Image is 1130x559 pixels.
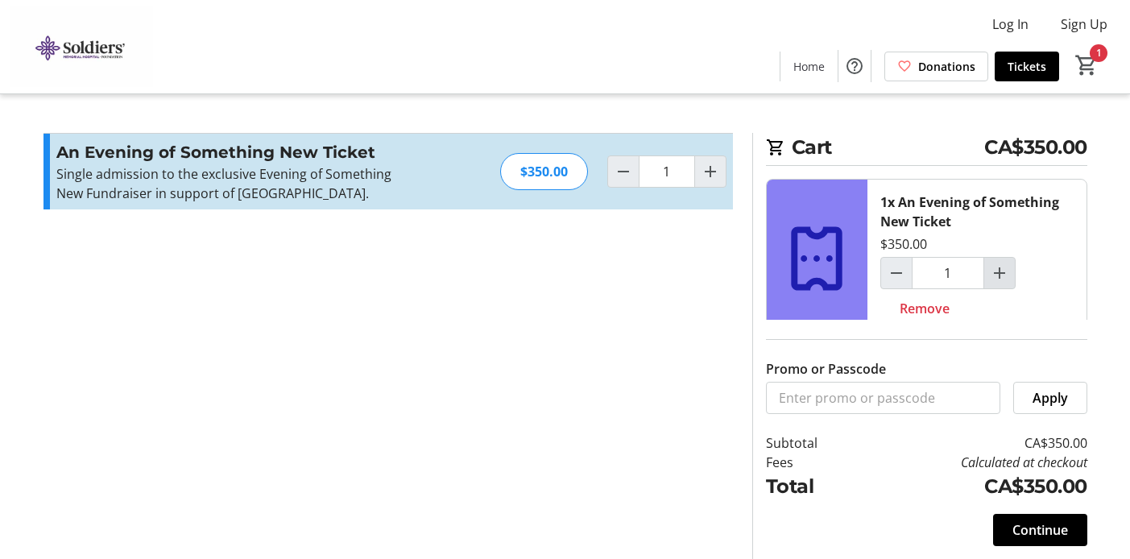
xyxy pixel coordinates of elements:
input: Enter promo or passcode [766,382,1000,414]
td: Calculated at checkout [859,453,1087,472]
div: 1x An Evening of Something New Ticket [880,193,1074,231]
td: CA$350.00 [859,433,1087,453]
img: Orillia Soldiers' Memorial Hospital Foundation's Logo [10,6,153,87]
span: Continue [1012,520,1068,540]
button: Log In [979,11,1041,37]
button: Increment by one [984,258,1015,288]
td: Total [766,472,859,501]
button: Cart [1072,51,1101,80]
span: Donations [918,58,975,75]
input: An Evening of Something New Ticket Quantity [639,155,695,188]
button: Decrement by one [881,258,912,288]
button: Remove [880,292,969,325]
td: CA$350.00 [859,472,1087,501]
button: Continue [993,514,1087,546]
a: Tickets [995,52,1059,81]
button: Help [838,50,871,82]
span: Remove [900,299,950,318]
label: Promo or Passcode [766,359,886,379]
span: CA$350.00 [984,133,1087,162]
a: Donations [884,52,988,81]
span: Home [793,58,825,75]
div: $350.00 [500,153,588,190]
td: Fees [766,453,859,472]
h2: Cart [766,133,1087,166]
span: Apply [1033,388,1068,408]
span: Log In [992,14,1029,34]
button: Increment by one [695,156,726,187]
td: Subtotal [766,433,859,453]
button: Decrement by one [608,156,639,187]
div: $350.00 [880,234,927,254]
span: Sign Up [1061,14,1107,34]
button: Sign Up [1048,11,1120,37]
a: Home [780,52,838,81]
p: Single admission to the exclusive Evening of Something New Fundraiser in support of [GEOGRAPHIC_D... [56,164,408,203]
span: Tickets [1008,58,1046,75]
h3: An Evening of Something New Ticket [56,140,408,164]
input: An Evening of Something New Ticket Quantity [912,257,984,289]
button: Apply [1013,382,1087,414]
